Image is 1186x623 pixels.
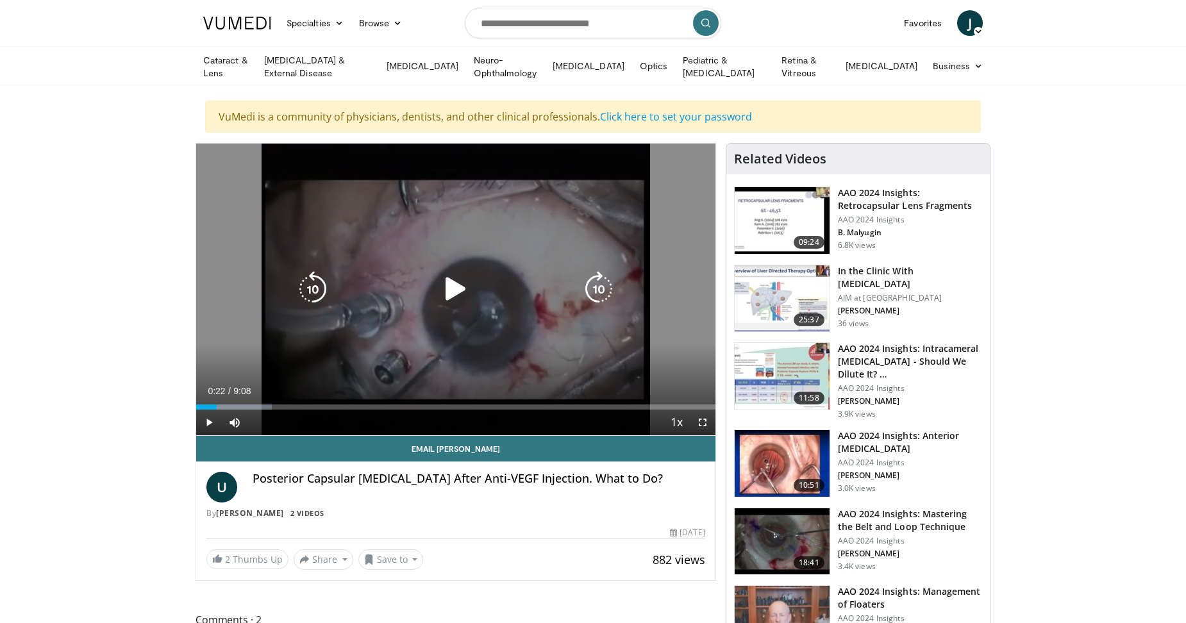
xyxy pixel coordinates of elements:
a: Email [PERSON_NAME] [196,436,715,461]
h3: In the Clinic With [MEDICAL_DATA] [838,265,982,290]
p: AAO 2024 Insights [838,383,982,394]
input: Search topics, interventions [465,8,721,38]
img: 79b7ca61-ab04-43f8-89ee-10b6a48a0462.150x105_q85_crop-smart_upscale.jpg [735,265,830,332]
span: 882 views [653,552,705,567]
span: 9:08 [233,386,251,396]
a: 11:58 AAO 2024 Insights: Intracameral [MEDICAL_DATA] - Should We Dilute It? … AAO 2024 Insights [... [734,342,982,419]
img: VuMedi Logo [203,17,271,29]
a: 18:41 AAO 2024 Insights: Mastering the Belt and Loop Technique AAO 2024 Insights [PERSON_NAME] 3.... [734,508,982,576]
a: Optics [632,53,675,79]
p: [PERSON_NAME] [838,396,982,406]
p: [PERSON_NAME] [838,470,982,481]
div: VuMedi is a community of physicians, dentists, and other clinical professionals. [205,101,981,133]
span: 09:24 [794,236,824,249]
img: de733f49-b136-4bdc-9e00-4021288efeb7.150x105_q85_crop-smart_upscale.jpg [735,343,830,410]
h3: AAO 2024 Insights: Management of Floaters [838,585,982,611]
p: [PERSON_NAME] [838,306,982,316]
p: 3.0K views [838,483,876,494]
span: 25:37 [794,313,824,326]
button: Mute [222,410,247,435]
p: 3.9K views [838,409,876,419]
h3: AAO 2024 Insights: Intracameral [MEDICAL_DATA] - Should We Dilute It? … [838,342,982,381]
p: AAO 2024 Insights [838,458,982,468]
p: 36 views [838,319,869,329]
a: 10:51 AAO 2024 Insights: Anterior [MEDICAL_DATA] AAO 2024 Insights [PERSON_NAME] 3.0K views [734,429,982,497]
span: 0:22 [208,386,225,396]
video-js: Video Player [196,144,715,436]
h4: Posterior Capsular [MEDICAL_DATA] After Anti-VEGF Injection. What to Do? [253,472,705,486]
button: Playback Rate [664,410,690,435]
a: Business [925,53,990,79]
a: J [957,10,983,36]
p: [PERSON_NAME] [838,549,982,559]
img: fd942f01-32bb-45af-b226-b96b538a46e6.150x105_q85_crop-smart_upscale.jpg [735,430,830,497]
span: 11:58 [794,392,824,404]
a: Pediatric & [MEDICAL_DATA] [675,54,774,79]
span: 18:41 [794,556,824,569]
button: Play [196,410,222,435]
a: 2 Videos [286,508,328,519]
a: Click here to set your password [600,110,752,124]
a: 2 Thumbs Up [206,549,288,569]
button: Share [294,549,353,570]
p: AAO 2024 Insights [838,536,982,546]
a: Cataract & Lens [196,54,256,79]
a: Browse [351,10,410,36]
a: 09:24 AAO 2024 Insights: Retrocapsular Lens Fragments AAO 2024 Insights B. Malyugin 6.8K views [734,187,982,254]
span: 10:51 [794,479,824,492]
a: [MEDICAL_DATA] [838,53,925,79]
h3: AAO 2024 Insights: Mastering the Belt and Loop Technique [838,508,982,533]
a: [MEDICAL_DATA] & External Disease [256,54,379,79]
p: 3.4K views [838,561,876,572]
p: AAO 2024 Insights [838,215,982,225]
a: [PERSON_NAME] [216,508,284,519]
p: 6.8K views [838,240,876,251]
a: U [206,472,237,503]
span: / [228,386,231,396]
div: Progress Bar [196,404,715,410]
p: AIM at [GEOGRAPHIC_DATA] [838,293,982,303]
div: [DATE] [670,527,705,538]
span: 2 [225,553,230,565]
a: Retina & Vitreous [774,54,838,79]
h3: AAO 2024 Insights: Retrocapsular Lens Fragments [838,187,982,212]
div: By [206,508,705,519]
a: 25:37 In the Clinic With [MEDICAL_DATA] AIM at [GEOGRAPHIC_DATA] [PERSON_NAME] 36 views [734,265,982,333]
a: [MEDICAL_DATA] [379,53,466,79]
img: 22a3a3a3-03de-4b31-bd81-a17540334f4a.150x105_q85_crop-smart_upscale.jpg [735,508,830,575]
img: 01f52a5c-6a53-4eb2-8a1d-dad0d168ea80.150x105_q85_crop-smart_upscale.jpg [735,187,830,254]
a: Specialties [279,10,351,36]
a: [MEDICAL_DATA] [545,53,632,79]
a: Neuro-Ophthalmology [466,54,545,79]
h3: AAO 2024 Insights: Anterior [MEDICAL_DATA] [838,429,982,455]
p: B. Malyugin [838,228,982,238]
button: Fullscreen [690,410,715,435]
h4: Related Videos [734,151,826,167]
a: Favorites [896,10,949,36]
button: Save to [358,549,424,570]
